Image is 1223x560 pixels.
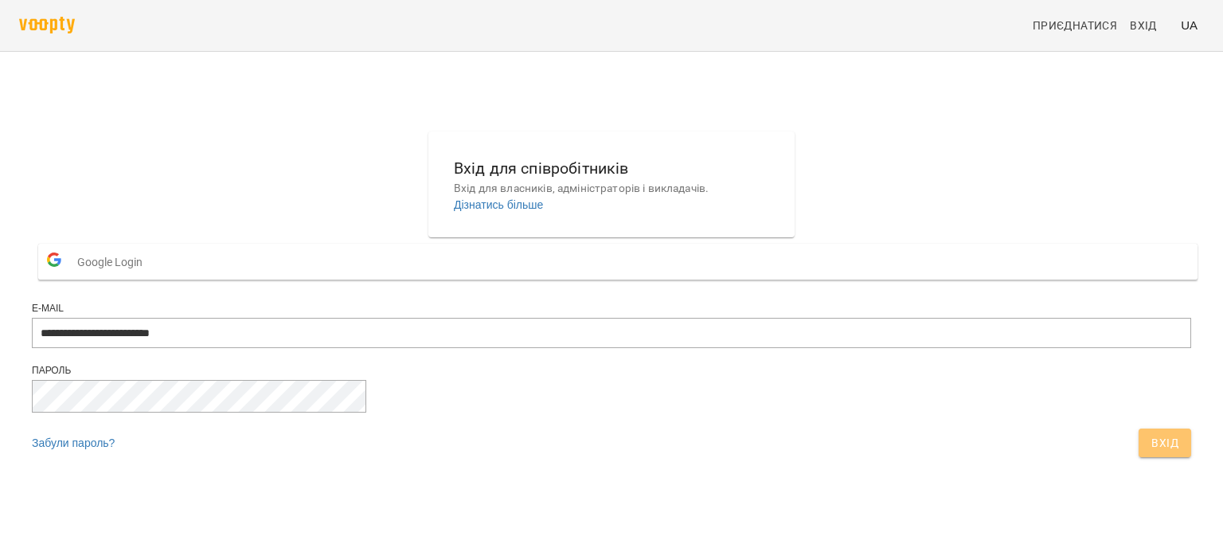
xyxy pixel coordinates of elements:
[454,156,769,181] h6: Вхід для співробітників
[441,143,782,225] button: Вхід для співробітниківВхід для власників, адміністраторів і викладачів.Дізнатись більше
[1123,11,1174,40] a: Вхід
[32,302,1191,315] div: E-mail
[19,17,75,33] img: voopty.png
[1139,429,1191,457] button: Вхід
[1181,17,1198,33] span: UA
[1130,16,1157,35] span: Вхід
[32,364,1191,378] div: Пароль
[1033,16,1117,35] span: Приєднатися
[454,181,769,197] p: Вхід для власників, адміністраторів і викладачів.
[77,246,150,278] span: Google Login
[1151,433,1178,452] span: Вхід
[1174,10,1204,40] button: UA
[32,437,115,449] a: Забули пароль?
[454,198,543,211] a: Дізнатись більше
[38,244,1198,280] button: Google Login
[1026,11,1123,40] a: Приєднатися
